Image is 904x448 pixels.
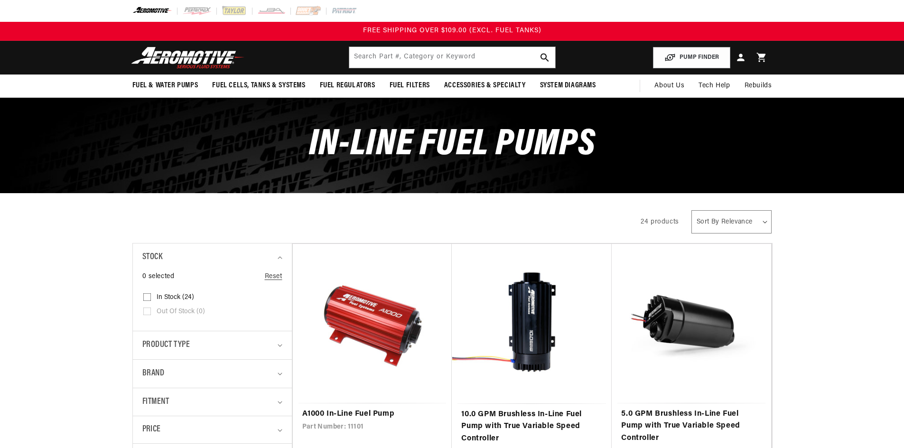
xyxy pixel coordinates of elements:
[142,360,282,388] summary: Brand (0 selected)
[142,271,175,282] span: 0 selected
[142,423,161,436] span: Price
[142,243,282,271] summary: Stock (0 selected)
[390,81,430,91] span: Fuel Filters
[737,75,779,97] summary: Rebuilds
[132,81,198,91] span: Fuel & Water Pumps
[142,395,169,409] span: Fitment
[444,81,526,91] span: Accessories & Specialty
[691,75,737,97] summary: Tech Help
[320,81,375,91] span: Fuel Regulators
[142,338,190,352] span: Product type
[265,271,282,282] a: Reset
[157,293,194,302] span: In stock (24)
[699,81,730,91] span: Tech Help
[533,75,603,97] summary: System Diagrams
[142,416,282,443] summary: Price
[129,47,247,69] img: Aeromotive
[125,75,205,97] summary: Fuel & Water Pumps
[309,126,596,164] span: In-Line Fuel Pumps
[142,331,282,359] summary: Product type (0 selected)
[142,367,165,381] span: Brand
[349,47,555,68] input: Search by Part Number, Category or Keyword
[382,75,437,97] summary: Fuel Filters
[142,388,282,416] summary: Fitment (0 selected)
[641,218,679,225] span: 24 products
[461,409,602,445] a: 10.0 GPM Brushless In-Line Fuel Pump with True Variable Speed Controller
[540,81,596,91] span: System Diagrams
[157,308,205,316] span: Out of stock (0)
[437,75,533,97] summary: Accessories & Specialty
[212,81,305,91] span: Fuel Cells, Tanks & Systems
[313,75,382,97] summary: Fuel Regulators
[745,81,772,91] span: Rebuilds
[205,75,312,97] summary: Fuel Cells, Tanks & Systems
[363,27,541,34] span: FREE SHIPPING OVER $109.00 (EXCL. FUEL TANKS)
[647,75,691,97] a: About Us
[654,82,684,89] span: About Us
[142,251,163,264] span: Stock
[653,47,730,68] button: PUMP FINDER
[302,408,443,420] a: A1000 In-Line Fuel Pump
[621,408,762,445] a: 5.0 GPM Brushless In-Line Fuel Pump with True Variable Speed Controller
[534,47,555,68] button: search button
